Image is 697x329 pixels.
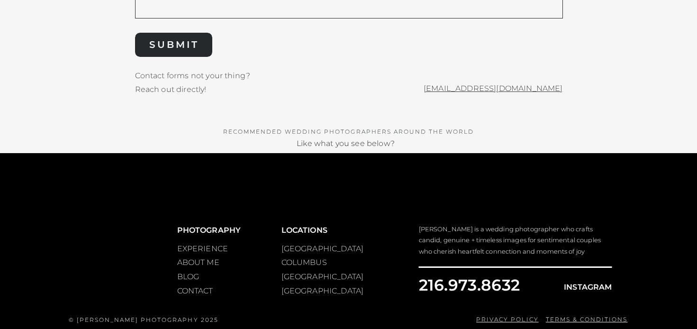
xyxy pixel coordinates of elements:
a: CONTACT [177,284,231,297]
a: Click Here [229,153,268,162]
p: Contact forms not your thing? Reach out directly! [135,69,563,93]
b: INSTAGRAM [564,283,612,292]
p: [PERSON_NAME] is a wedding photographer who crafts candid, genuine + timeless images for sentimen... [419,224,612,259]
b: 216.973.8632 [419,275,520,294]
a: ABOUT ME [177,256,228,267]
a: COLUMBUS [281,256,332,267]
a: SUBMIT [137,39,211,57]
p: Like what you see below? to learn more about the AAR Wedding Experience! [62,137,630,147]
p: © [PERSON_NAME] PHOTOGRAPHY 2025 [69,315,223,329]
b: PHOTOGRAPHY [177,226,241,235]
a: RECOMMENDED WEDDING PHOTOGRAPHERS AROUND THE WORLD [64,127,633,138]
a: Privacy Policy [476,316,539,323]
a: BLOG [177,270,228,284]
b: LOCATIONS [281,226,327,235]
a: [GEOGRAPHIC_DATA] [281,284,335,297]
a: INSTAGRAM [560,281,612,293]
a: TERMS & CONDITIONS [546,316,628,323]
a: EXPERIENCE [177,242,228,256]
a: [GEOGRAPHIC_DATA] [281,270,332,284]
a: [EMAIL_ADDRESS][DOMAIN_NAME] [424,84,562,93]
a: [GEOGRAPHIC_DATA] [281,242,332,256]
